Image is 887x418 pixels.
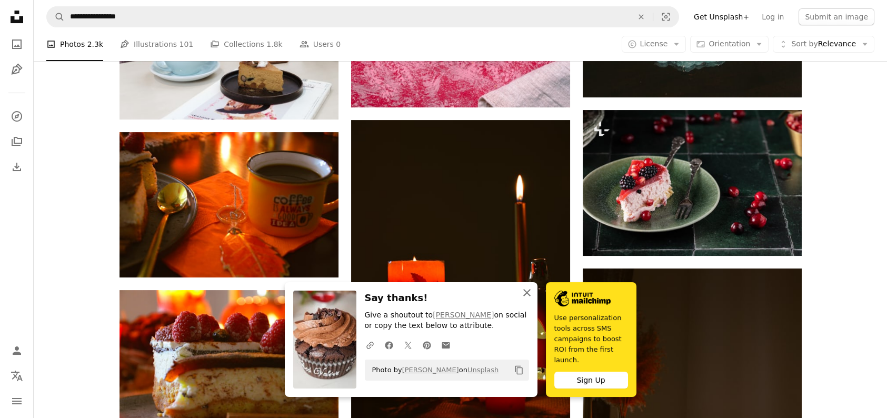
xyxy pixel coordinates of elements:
[687,8,755,25] a: Get Unsplash+
[6,340,27,361] a: Log in / Sign up
[6,156,27,177] a: Download History
[6,391,27,412] button: Menu
[380,334,398,355] a: Share on Facebook
[119,132,338,277] img: a cup of coffee next to a piece of cake
[467,366,499,374] a: Unsplash
[799,8,874,25] button: Submit an image
[365,291,529,306] h3: Say thanks!
[773,36,874,53] button: Sort byRelevance
[6,34,27,55] a: Photos
[6,131,27,152] a: Collections
[6,6,27,29] a: Home — Unsplash
[47,7,65,27] button: Search Unsplash
[653,7,679,27] button: Visual search
[365,310,529,331] p: Give a shoutout to on social or copy the text below to attribute.
[351,280,570,289] a: a couple of pumpkins sitting on top of a table
[6,59,27,80] a: Illustrations
[119,358,338,367] a: a close up of a cake with raspberries on top
[755,8,790,25] a: Log in
[180,38,194,50] span: 101
[709,39,750,48] span: Orientation
[791,39,856,49] span: Relevance
[554,372,628,389] div: Sign Up
[367,362,499,379] span: Photo by on
[622,36,686,53] button: License
[791,39,818,48] span: Sort by
[690,36,769,53] button: Orientation
[120,27,193,61] a: Illustrations 101
[433,311,494,319] a: [PERSON_NAME]
[630,7,653,27] button: Clear
[119,200,338,210] a: a cup of coffee next to a piece of cake
[300,27,341,61] a: Users 0
[46,6,679,27] form: Find visuals sitewide
[398,334,417,355] a: Share on Twitter
[583,178,802,187] a: a piece of cake sitting on top of a green plate
[510,361,528,379] button: Copy to clipboard
[402,366,459,374] a: [PERSON_NAME]
[336,38,341,50] span: 0
[210,27,282,61] a: Collections 1.8k
[554,313,628,365] span: Use personalization tools across SMS campaigns to boost ROI from the first launch.
[640,39,668,48] span: License
[6,365,27,386] button: Language
[436,334,455,355] a: Share over email
[583,110,802,256] img: a piece of cake sitting on top of a green plate
[266,38,282,50] span: 1.8k
[417,334,436,355] a: Share on Pinterest
[554,291,611,306] img: file-1690386555781-336d1949dad1image
[546,282,636,397] a: Use personalization tools across SMS campaigns to boost ROI from the first launch.Sign Up
[6,106,27,127] a: Explore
